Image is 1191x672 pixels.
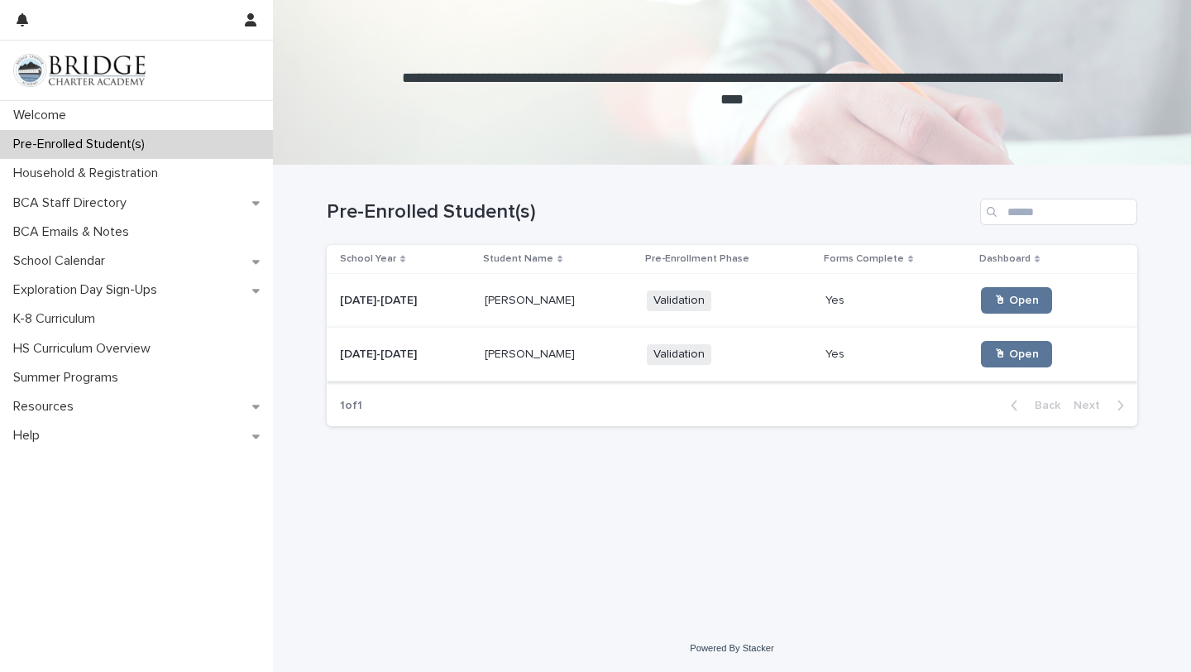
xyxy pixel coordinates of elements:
[1074,400,1110,411] span: Next
[327,274,1137,328] tr: [DATE]-[DATE][DATE]-[DATE] [PERSON_NAME][PERSON_NAME] ValidationYesYes 🖱 Open
[485,290,578,308] p: [PERSON_NAME]
[825,344,848,362] p: Yes
[690,643,773,653] a: Powered By Stacker
[7,137,158,152] p: Pre-Enrolled Student(s)
[340,250,396,268] p: School Year
[981,341,1052,367] a: 🖱 Open
[1067,398,1137,413] button: Next
[645,250,749,268] p: Pre-Enrollment Phase
[647,344,711,365] span: Validation
[327,386,375,426] p: 1 of 1
[7,428,53,444] p: Help
[997,398,1067,413] button: Back
[327,200,973,224] h1: Pre-Enrolled Student(s)
[979,250,1031,268] p: Dashboard
[7,399,87,415] p: Resources
[327,328,1137,382] tr: [DATE]-[DATE][DATE]-[DATE] [PERSON_NAME][PERSON_NAME] ValidationYesYes 🖱 Open
[7,108,79,123] p: Welcome
[980,199,1137,225] input: Search
[7,311,108,327] p: K-8 Curriculum
[7,166,171,181] p: Household & Registration
[7,195,140,211] p: BCA Staff Directory
[647,290,711,311] span: Validation
[13,54,146,87] img: V1C1m3IdTEidaUdm9Hs0
[1025,400,1060,411] span: Back
[7,224,142,240] p: BCA Emails & Notes
[7,253,118,269] p: School Calendar
[994,295,1039,306] span: 🖱 Open
[981,287,1052,314] a: 🖱 Open
[340,290,420,308] p: [DATE]-[DATE]
[485,344,578,362] p: [PERSON_NAME]
[994,348,1039,360] span: 🖱 Open
[824,250,904,268] p: Forms Complete
[7,370,132,386] p: Summer Programs
[483,250,553,268] p: Student Name
[340,344,420,362] p: [DATE]-[DATE]
[825,290,848,308] p: Yes
[7,341,164,357] p: HS Curriculum Overview
[7,282,170,298] p: Exploration Day Sign-Ups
